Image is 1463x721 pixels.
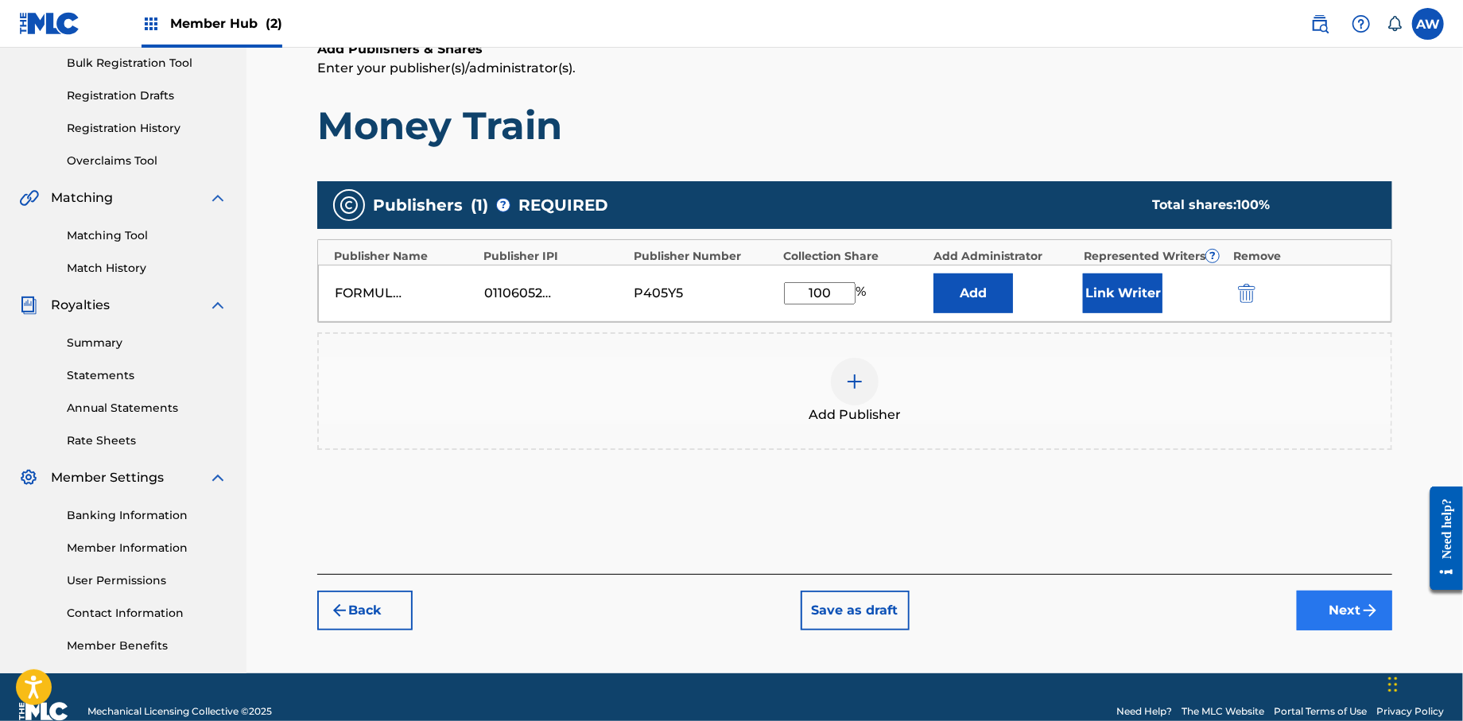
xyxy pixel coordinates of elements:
a: Summary [67,335,227,351]
div: Publisher Name [334,248,476,265]
span: Matching [51,188,113,207]
a: The MLC Website [1182,704,1264,719]
a: Privacy Policy [1376,704,1444,719]
a: Matching Tool [67,227,227,244]
span: ? [1206,250,1219,262]
img: expand [208,188,227,207]
iframe: Chat Widget [1383,645,1463,721]
div: Publisher Number [634,248,776,265]
button: Link Writer [1083,273,1162,313]
h6: Add Publishers & Shares [317,40,1392,59]
a: Public Search [1304,8,1336,40]
div: Help [1345,8,1377,40]
button: Next [1297,591,1392,630]
a: Member Benefits [67,638,227,654]
p: Enter your publisher(s)/administrator(s). [317,59,1392,78]
img: Royalties [19,296,38,315]
button: Back [317,591,413,630]
a: Registration History [67,120,227,137]
div: Drag [1388,661,1398,708]
span: Member Settings [51,468,164,487]
a: Rate Sheets [67,432,227,449]
iframe: Resource Center [1418,474,1463,602]
div: Notifications [1387,16,1403,32]
img: 12a2ab48e56ec057fbd8.svg [1238,284,1255,303]
span: 100 % [1236,197,1270,212]
img: f7272a7cc735f4ea7f67.svg [1360,601,1380,620]
img: expand [208,296,227,315]
img: Top Rightsholders [142,14,161,33]
span: REQUIRED [518,193,608,217]
a: Statements [67,367,227,384]
div: Represented Writers [1084,248,1226,265]
img: help [1352,14,1371,33]
a: User Permissions [67,572,227,589]
img: publishers [340,196,359,215]
span: % [856,282,870,304]
img: Matching [19,188,39,207]
a: Overclaims Tool [67,153,227,169]
div: Remove [1233,248,1376,265]
span: Add Publisher [809,405,901,424]
img: logo [19,702,68,721]
img: MLC Logo [19,12,80,35]
img: add [845,372,864,391]
img: search [1310,14,1329,33]
a: Contact Information [67,605,227,622]
div: Collection Share [784,248,926,265]
a: Bulk Registration Tool [67,55,227,72]
span: (2) [266,16,282,31]
span: Publishers [373,193,463,217]
img: Member Settings [19,468,38,487]
span: ? [497,199,510,211]
button: Save as draft [801,591,910,630]
a: Need Help? [1116,704,1172,719]
a: Member Information [67,540,227,556]
a: Match History [67,260,227,277]
span: Mechanical Licensing Collective © 2025 [87,704,272,719]
h1: Money Train [317,102,1392,149]
div: Publisher IPI [484,248,627,265]
a: Annual Statements [67,400,227,417]
a: Banking Information [67,507,227,524]
img: 7ee5dd4eb1f8a8e3ef2f.svg [330,601,349,620]
span: Royalties [51,296,110,315]
div: Total shares: [1152,196,1360,215]
span: ( 1 ) [471,193,488,217]
div: Add Administrator [933,248,1076,265]
a: Registration Drafts [67,87,227,104]
div: User Menu [1412,8,1444,40]
img: expand [208,468,227,487]
span: Member Hub [170,14,282,33]
a: Portal Terms of Use [1274,704,1367,719]
button: Add [933,273,1013,313]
